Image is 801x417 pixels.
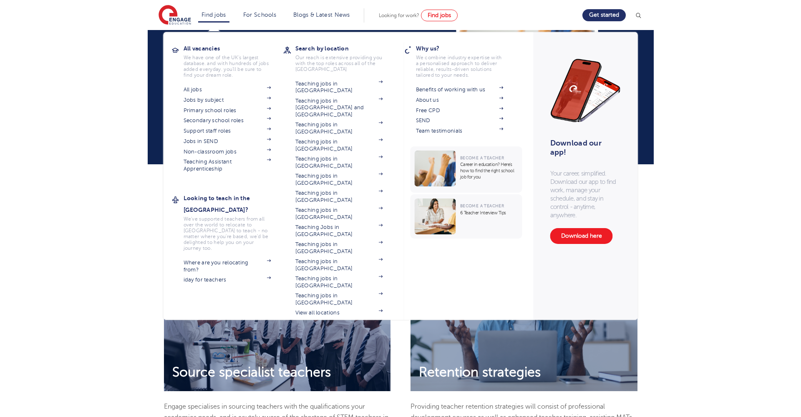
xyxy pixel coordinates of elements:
a: Teaching jobs in [GEOGRAPHIC_DATA] [295,207,383,221]
a: View all locations [295,309,383,316]
a: Team testimonials [416,128,504,134]
p: We have one of the UK's largest database. and with hundreds of jobs added everyday. you'll be sur... [184,55,271,78]
a: Teaching jobs in [GEOGRAPHIC_DATA] and [GEOGRAPHIC_DATA] [295,98,383,118]
a: Support staff roles [184,128,271,134]
h3: Looking to teach in the [GEOGRAPHIC_DATA]? [184,192,284,216]
a: Secondary school roles [184,117,271,124]
a: Free CPD [416,107,504,114]
a: Find jobs [202,12,226,18]
a: Teaching Jobs in [GEOGRAPHIC_DATA] [295,224,383,238]
h3: All vacancies [184,43,284,54]
span: Become a Teacher [460,203,504,208]
a: Looking to teach in the [GEOGRAPHIC_DATA]?We've supported teachers from all over the world to rel... [184,192,284,251]
img: Engage Education [159,5,191,26]
img: Source specialist teachers [164,249,391,391]
a: Teaching jobs in [GEOGRAPHIC_DATA] [295,241,383,255]
a: Find jobs [421,10,458,21]
a: All vacanciesWe have one of the UK's largest database. and with hundreds of jobs added everyday. ... [184,43,284,78]
a: iday for teachers [184,276,271,283]
a: Where are you relocating from? [184,259,271,273]
a: Search by locationOur reach is extensive providing you with the top roles across all of the [GEOG... [295,43,395,72]
h3: Search by location [295,43,395,54]
a: All jobs [184,86,271,93]
a: Teaching jobs in [GEOGRAPHIC_DATA] [295,190,383,203]
a: Blogs & Latest News [293,12,350,18]
a: Teaching jobs in [GEOGRAPHIC_DATA] [295,138,383,152]
a: SEND [416,117,504,124]
a: Become a TeacherCareer in education? Here’s how to find the right school job for you [411,146,524,193]
a: Teaching jobs in [GEOGRAPHIC_DATA] [295,258,383,272]
p: We've supported teachers from all over the world to relocate to [GEOGRAPHIC_DATA] to teach - no m... [184,216,271,251]
a: Why us?We combine industry expertise with a personalised approach to deliver reliable, results-dr... [416,43,516,78]
a: Teaching Assistant Apprenticeship [184,158,271,172]
a: Teaching jobs in [GEOGRAPHIC_DATA] [295,173,383,186]
img: Retention strategies [411,249,637,391]
span: Looking for work? [379,13,419,18]
a: Become a Teacher6 Teacher Interview Tips [411,194,524,239]
a: About us [416,97,504,103]
span: Retention strategies [411,364,549,380]
a: Teaching jobs in [GEOGRAPHIC_DATA] [295,80,383,94]
a: Teaching jobs in [GEOGRAPHIC_DATA] [295,121,383,135]
p: Career in education? Here’s how to find the right school job for you [460,161,518,180]
a: Teaching jobs in [GEOGRAPHIC_DATA] [295,275,383,289]
a: Get started [582,9,626,21]
a: Benefits of working with us [416,86,504,93]
span: Source specialist teachers [164,364,339,380]
a: Teaching jobs in [GEOGRAPHIC_DATA] [295,156,383,169]
p: We combine industry expertise with a personalised approach to deliver reliable, results-driven so... [416,55,504,78]
p: 6 Teacher Interview Tips [460,210,518,216]
a: Primary school roles [184,107,271,114]
a: Teaching jobs in [GEOGRAPHIC_DATA] [295,292,383,306]
a: Download here [550,228,613,244]
a: For Schools [243,12,276,18]
p: Our reach is extensive providing you with the top roles across all of the [GEOGRAPHIC_DATA] [295,55,383,72]
a: Jobs in SEND [184,138,271,145]
a: Non-classroom jobs [184,148,271,155]
span: Find jobs [428,12,451,18]
h3: Why us? [416,43,516,54]
h3: Download our app! [550,138,618,157]
span: Become a Teacher [460,156,504,160]
p: Your career, simplified. Download our app to find work, manage your schedule, and stay in control... [550,169,621,220]
a: Jobs by subject [184,97,271,103]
